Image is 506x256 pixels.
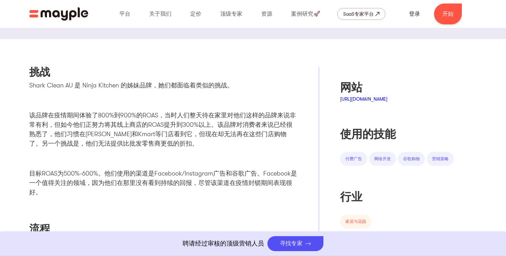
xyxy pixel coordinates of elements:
[374,156,391,161] font: 网络开发
[147,3,173,25] div: 关于我们
[434,3,462,24] a: 开始
[340,191,362,203] font: 行业
[29,223,50,235] font: 流程
[118,3,132,25] div: 平台
[183,240,264,247] font: 聘请经过审核的顶级营销人员
[343,11,374,17] font: SaaS专家平台
[29,170,297,196] font: 目标ROAS为500%-600%。他们使用的渠道是Facebook/Instagram广告和谷歌广告。Facebook是一个值得关注的领域，因为他们在那里没有看到持续的回报，尽管该渠道在疫情封锁...
[280,240,303,247] font: 寻找专家
[29,82,233,89] font: Shark Clean AU 是 Ninja Kitchen 的姊妹品牌，她们都面临着类似的挑战。
[337,8,385,20] a: SaaS专家平台
[340,96,387,102] a: [URL][DOMAIN_NAME]
[340,128,396,141] font: 使用的技能
[442,11,453,17] font: 开始
[432,156,449,161] font: 营销策略
[345,219,366,224] font: 家居与花园
[218,3,244,25] div: 顶级专家
[29,66,50,78] font: 挑战
[340,81,362,94] font: 网站
[409,11,420,17] font: 登录
[381,175,506,256] iframe: 聊天小部件
[381,175,506,256] div: 聊天小组件
[401,6,428,22] a: 登录
[403,156,420,161] font: 谷歌购物
[29,7,88,21] a: 家
[345,156,362,161] font: 付费广告
[29,7,88,21] img: Mayple 徽标
[188,3,203,25] div: 定价
[29,112,296,147] font: 该品牌在疫情期间体验了800%到900%的ROAS，当时人们整天待在家里对他们这样的品牌来说非常有利，但如今他们正努力将其线上商店的ROAS提升到300%以上。该品牌对消费者来说已经很熟悉了，他...
[259,3,274,25] div: 资源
